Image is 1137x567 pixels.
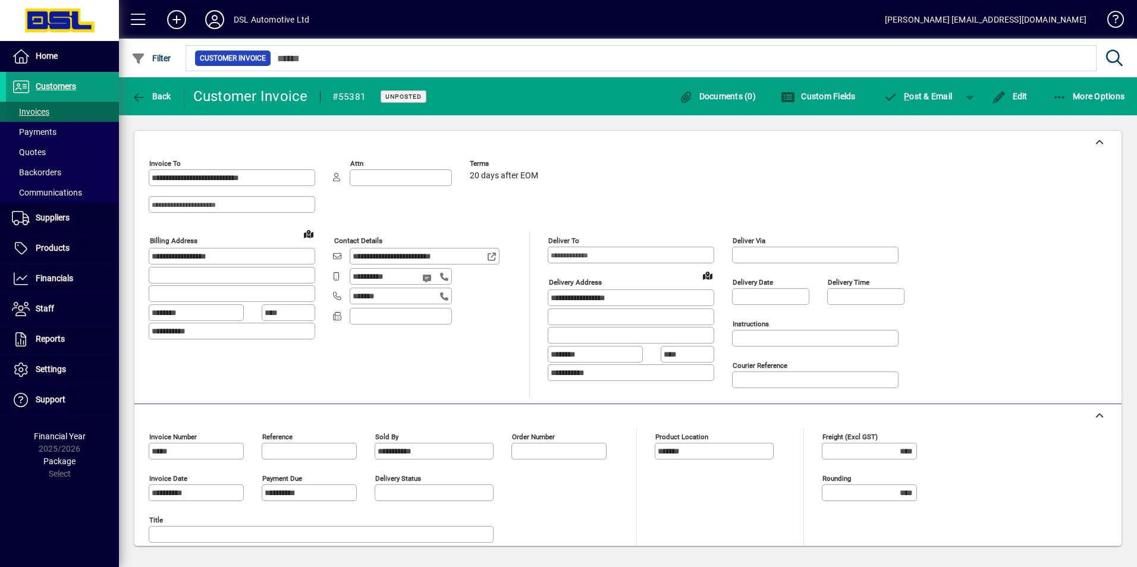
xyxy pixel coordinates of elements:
[6,325,119,354] a: Reports
[12,188,82,197] span: Communications
[332,87,366,106] div: #55381
[36,334,65,344] span: Reports
[149,159,181,168] mat-label: Invoice To
[200,52,266,64] span: Customer Invoice
[385,93,422,100] span: Unposted
[822,433,878,441] mat-label: Freight (excl GST)
[733,237,765,245] mat-label: Deliver via
[6,203,119,233] a: Suppliers
[36,395,65,404] span: Support
[1050,86,1128,107] button: More Options
[6,294,119,324] a: Staff
[299,224,318,243] a: View on map
[698,266,717,285] a: View on map
[6,355,119,385] a: Settings
[6,264,119,294] a: Financials
[375,433,398,441] mat-label: Sold by
[6,234,119,263] a: Products
[885,10,1086,29] div: [PERSON_NAME] [EMAIL_ADDRESS][DOMAIN_NAME]
[548,237,579,245] mat-label: Deliver To
[12,127,56,137] span: Payments
[679,92,756,101] span: Documents (0)
[196,9,234,30] button: Profile
[131,92,171,101] span: Back
[119,86,184,107] app-page-header-button: Back
[149,516,163,524] mat-label: Title
[733,278,773,286] mat-label: Delivery date
[781,92,856,101] span: Custom Fields
[878,86,959,107] button: Post & Email
[884,92,953,101] span: ost & Email
[36,51,58,61] span: Home
[822,474,851,483] mat-label: Rounding
[1098,2,1122,41] a: Knowledge Base
[6,162,119,182] a: Backorders
[1053,92,1125,101] span: More Options
[375,474,421,483] mat-label: Delivery status
[6,385,119,415] a: Support
[149,474,187,483] mat-label: Invoice date
[6,102,119,122] a: Invoices
[733,320,769,328] mat-label: Instructions
[149,433,197,441] mat-label: Invoice number
[193,87,308,106] div: Customer Invoice
[131,53,171,63] span: Filter
[36,81,76,91] span: Customers
[36,304,54,313] span: Staff
[43,456,76,466] span: Package
[470,160,541,168] span: Terms
[262,433,293,441] mat-label: Reference
[128,86,174,107] button: Back
[989,86,1031,107] button: Edit
[350,159,363,168] mat-label: Attn
[158,9,196,30] button: Add
[512,433,555,441] mat-label: Order number
[36,243,70,253] span: Products
[36,273,73,283] span: Financials
[655,433,708,441] mat-label: Product location
[34,431,86,441] span: Financial Year
[128,48,174,69] button: Filter
[36,364,66,374] span: Settings
[778,86,859,107] button: Custom Fields
[992,92,1028,101] span: Edit
[12,147,46,157] span: Quotes
[6,42,119,71] a: Home
[470,171,538,181] span: 20 days after EOM
[6,142,119,162] a: Quotes
[262,474,302,483] mat-label: Payment due
[676,86,759,107] button: Documents (0)
[36,213,70,222] span: Suppliers
[6,122,119,142] a: Payments
[234,10,309,29] div: DSL Automotive Ltd
[12,168,61,177] span: Backorders
[12,107,49,116] span: Invoices
[904,92,909,101] span: P
[733,361,787,370] mat-label: Courier Reference
[414,264,442,292] button: Send SMS
[6,182,119,203] a: Communications
[828,278,869,286] mat-label: Delivery time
